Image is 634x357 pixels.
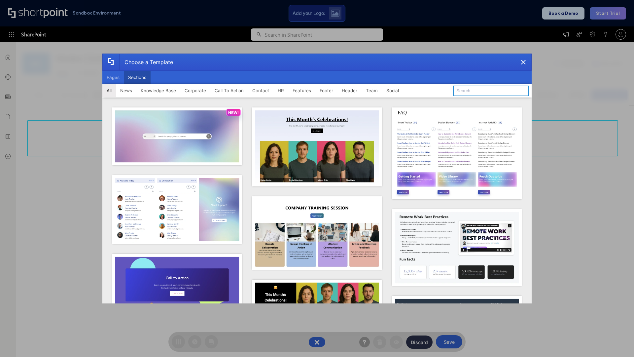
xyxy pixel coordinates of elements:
[102,54,532,303] div: template selector
[102,84,116,97] button: All
[180,84,210,97] button: Corporate
[116,84,136,97] button: News
[273,84,288,97] button: HR
[601,325,634,357] iframe: Chat Widget
[210,84,248,97] button: Call To Action
[315,84,337,97] button: Footer
[248,84,273,97] button: Contact
[362,84,382,97] button: Team
[228,110,239,115] p: NEW!
[382,84,403,97] button: Social
[124,71,151,84] button: Sections
[288,84,315,97] button: Features
[453,86,529,96] input: Search
[136,84,180,97] button: Knowledge Base
[337,84,362,97] button: Header
[102,71,124,84] button: Pages
[119,54,173,70] div: Choose a Template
